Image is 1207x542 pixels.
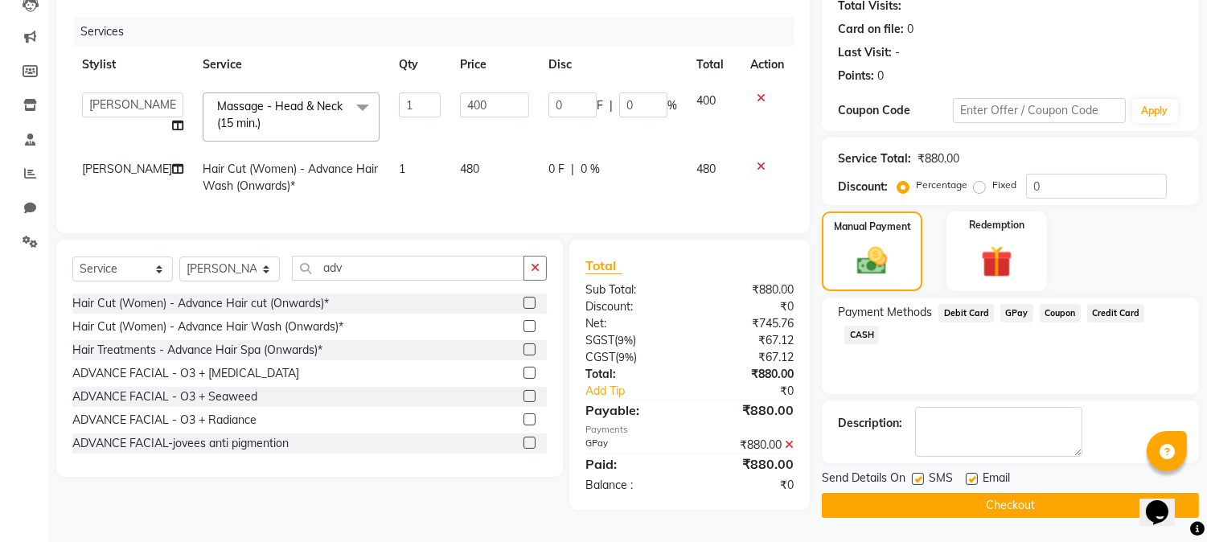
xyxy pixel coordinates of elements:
input: Enter Offer / Coupon Code [953,98,1125,123]
div: ( ) [573,349,690,366]
span: SMS [929,470,953,490]
div: ₹880.00 [918,150,959,167]
span: 1 [399,162,405,176]
span: Hair Cut (Women) - Advance Hair Wash (Onwards)* [203,162,378,193]
th: Total [687,47,741,83]
div: ₹880.00 [690,281,807,298]
th: Action [741,47,794,83]
div: Points: [838,68,874,84]
img: _gift.svg [971,242,1022,281]
span: CASH [844,326,879,344]
div: Net: [573,315,690,332]
div: ( ) [573,332,690,349]
div: Hair Cut (Women) - Advance Hair Wash (Onwards)* [72,318,343,335]
span: | [571,161,574,178]
span: Total [585,257,622,274]
div: ₹0 [690,477,807,494]
span: 9% [618,351,634,363]
div: 0 [877,68,884,84]
div: - [895,44,900,61]
div: Balance : [573,477,690,494]
div: ₹880.00 [690,437,807,454]
a: Add Tip [573,383,709,400]
span: F [597,97,603,114]
span: 9% [618,334,633,347]
div: ADVANCE FACIAL - O3 + Seaweed [72,388,257,405]
span: 400 [696,93,716,108]
th: Disc [539,47,687,83]
label: Percentage [916,178,967,192]
div: 0 [907,21,913,38]
span: SGST [585,333,614,347]
div: ₹67.12 [690,349,807,366]
input: Search or Scan [292,256,524,281]
label: Fixed [992,178,1016,192]
div: ₹880.00 [690,400,807,420]
div: ₹880.00 [690,454,807,474]
button: Apply [1132,99,1178,123]
div: ADVANCE FACIAL-jovees anti pigmention [72,435,289,452]
div: Payments [585,423,794,437]
div: Payable: [573,400,690,420]
div: Last Visit: [838,44,892,61]
th: Service [193,47,389,83]
span: CGST [585,350,615,364]
iframe: chat widget [1139,478,1191,526]
div: ₹880.00 [690,366,807,383]
div: Paid: [573,454,690,474]
div: ADVANCE FACIAL - O3 + [MEDICAL_DATA] [72,365,299,382]
div: Service Total: [838,150,911,167]
span: 480 [696,162,716,176]
span: Send Details On [822,470,905,490]
span: Payment Methods [838,304,932,321]
img: _cash.svg [848,244,896,278]
label: Redemption [969,218,1024,232]
th: Stylist [72,47,193,83]
span: 0 F [548,161,564,178]
span: [PERSON_NAME] [82,162,172,176]
div: Coupon Code [838,102,953,119]
div: Discount: [573,298,690,315]
div: Total: [573,366,690,383]
div: Hair Cut (Women) - Advance Hair cut (Onwards)* [72,295,329,312]
span: 0 % [581,161,600,178]
div: ₹67.12 [690,332,807,349]
div: ADVANCE FACIAL - O3 + Radiance [72,412,257,429]
span: Coupon [1040,304,1081,322]
div: Discount: [838,179,888,195]
span: | [610,97,613,114]
span: Credit Card [1087,304,1145,322]
div: GPay [573,437,690,454]
th: Qty [389,47,450,83]
span: Email [983,470,1010,490]
div: Services [74,17,806,47]
div: ₹0 [690,298,807,315]
label: Manual Payment [834,220,911,234]
span: 480 [460,162,479,176]
button: Checkout [822,493,1199,518]
div: Hair Treatments - Advance Hair Spa (Onwards)* [72,342,322,359]
span: GPay [1000,304,1033,322]
div: Description: [838,415,902,432]
div: ₹0 [709,383,807,400]
div: ₹745.76 [690,315,807,332]
span: Debit Card [938,304,994,322]
div: Sub Total: [573,281,690,298]
a: x [261,116,268,130]
div: Card on file: [838,21,904,38]
span: Massage - Head & Neck (15 min.) [217,99,343,130]
th: Price [450,47,539,83]
span: % [667,97,677,114]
